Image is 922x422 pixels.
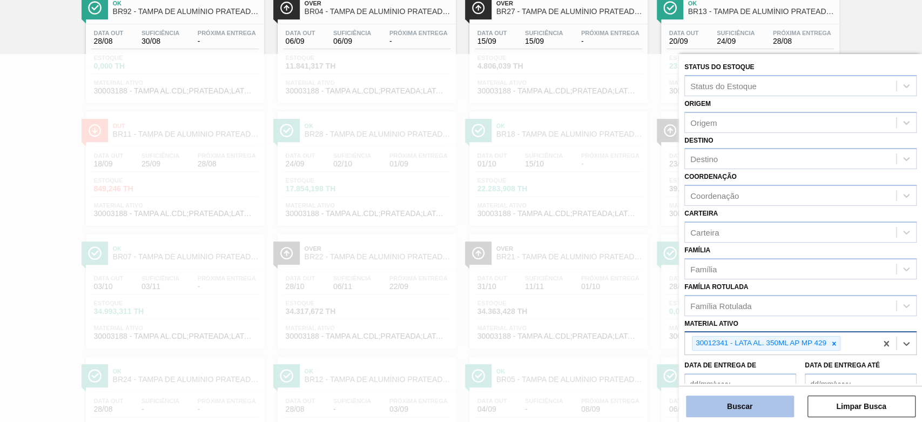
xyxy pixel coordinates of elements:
[280,1,293,15] img: Ícone
[690,155,718,164] div: Destino
[389,37,448,45] span: -
[477,30,507,36] span: Data out
[669,37,699,45] span: 20/09
[684,361,756,369] label: Data de Entrega de
[684,63,754,71] label: Status do Estoque
[581,30,640,36] span: Próxima Entrega
[525,30,563,36] span: Suficiência
[198,30,256,36] span: Próxima Entrega
[496,8,642,16] span: BR27 - TAMPA DE ALUMÍNIO PRATEADA BALL CDL
[663,1,677,15] img: Ícone
[805,361,880,369] label: Data de Entrega até
[286,37,315,45] span: 06/09
[690,301,751,310] div: Família Rotulada
[94,30,124,36] span: Data out
[472,1,485,15] img: Ícone
[690,264,717,273] div: Família
[669,30,699,36] span: Data out
[333,37,371,45] span: 06/09
[113,8,259,16] span: BR92 - TAMPA DE ALUMÍNIO PRATEADA BALL CDL
[773,37,831,45] span: 28/08
[692,337,828,350] div: 30012341 - LATA AL. 350ML AP MP 429
[525,37,563,45] span: 15/09
[690,191,739,200] div: Coordenação
[389,30,448,36] span: Próxima Entrega
[88,1,102,15] img: Ícone
[684,173,737,180] label: Coordenação
[690,118,717,127] div: Origem
[684,320,738,327] label: Material ativo
[684,210,718,217] label: Carteira
[305,8,450,16] span: BR04 - TAMPA DE ALUMÍNIO PRATEADA BALL CDL
[690,227,719,237] div: Carteira
[94,37,124,45] span: 28/08
[684,246,710,254] label: Família
[717,30,755,36] span: Suficiência
[684,137,713,144] label: Destino
[477,37,507,45] span: 15/09
[581,37,640,45] span: -
[684,100,711,108] label: Origem
[717,37,755,45] span: 24/09
[286,30,315,36] span: Data out
[684,283,748,291] label: Família Rotulada
[198,37,256,45] span: -
[690,81,757,90] div: Status do Estoque
[142,37,179,45] span: 30/08
[684,373,796,395] input: dd/mm/yyyy
[805,373,917,395] input: dd/mm/yyyy
[773,30,831,36] span: Próxima Entrega
[142,30,179,36] span: Suficiência
[688,8,834,16] span: BR13 - TAMPA DE ALUMÍNIO PRATEADA BALL CDL
[333,30,371,36] span: Suficiência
